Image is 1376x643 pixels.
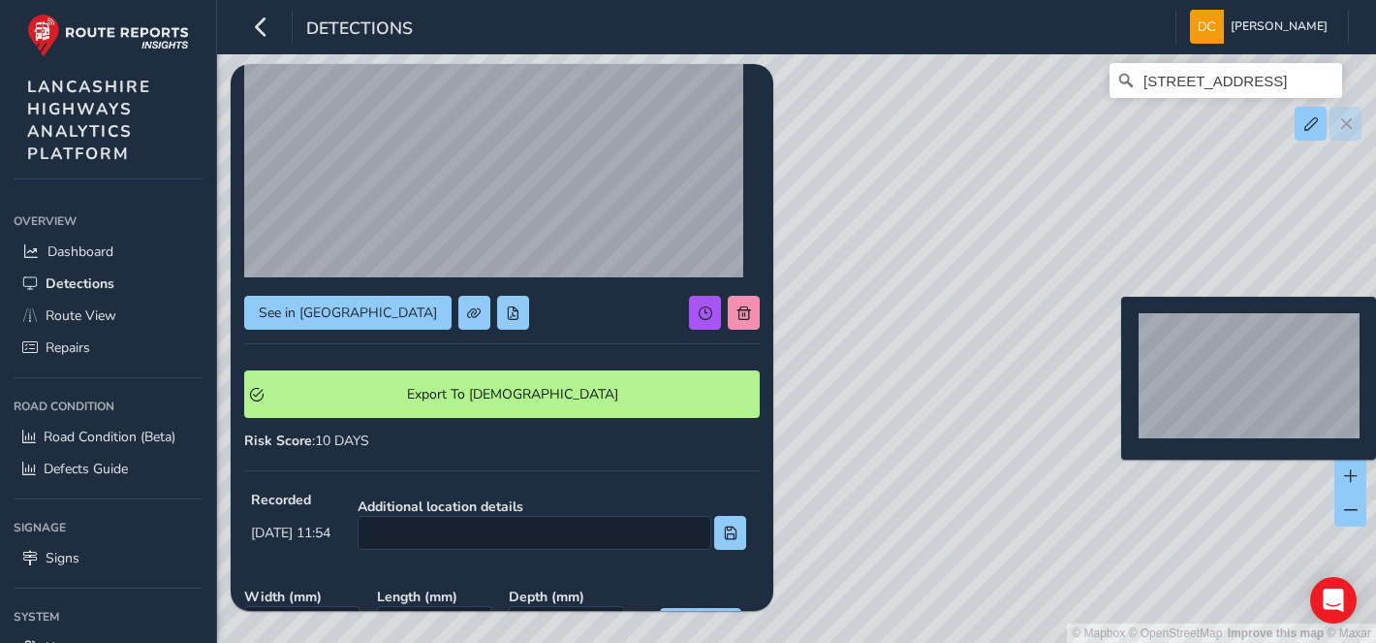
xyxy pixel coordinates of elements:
[14,268,203,300] a: Detections
[14,602,203,631] div: System
[244,432,760,450] div: : 10 DAYS
[27,14,189,57] img: rr logo
[14,392,203,421] div: Road Condition
[270,385,754,403] span: Export To [DEMOGRAPHIC_DATA]
[44,428,175,446] span: Road Condition (Beta)
[306,16,413,44] span: Detections
[1310,577,1357,624] div: Open Intercom Messenger
[1231,10,1328,44] span: [PERSON_NAME]
[46,306,116,325] span: Route View
[14,513,203,542] div: Signage
[244,588,363,606] strong: Width ( mm )
[14,332,203,364] a: Repairs
[46,549,79,567] span: Signs
[14,542,203,574] a: Signs
[358,498,746,516] strong: Additional location details
[1190,10,1224,44] img: diamond-layout
[510,607,591,639] span: >50
[14,236,203,268] a: Dashboard
[47,242,113,261] span: Dashboard
[251,524,330,542] span: [DATE] 11:54
[244,432,312,450] strong: Risk Score
[244,370,760,418] button: Export To Symology
[251,491,330,509] strong: Recorded
[14,421,203,453] a: Road Condition (Beta)
[377,588,496,606] strong: Length ( mm )
[1190,10,1334,44] button: [PERSON_NAME]
[14,453,203,485] a: Defects Guide
[44,460,128,478] span: Defects Guide
[46,338,90,357] span: Repairs
[259,304,437,322] span: See in [GEOGRAPHIC_DATA]
[46,274,114,293] span: Detections
[14,300,203,332] a: Route View
[1110,63,1342,98] input: Search
[14,207,203,236] div: Overview
[509,588,628,606] strong: Depth ( mm )
[660,608,741,642] button: Save
[244,296,452,330] button: See in Route View
[27,76,151,165] span: LANCASHIRE HIGHWAYS ANALYTICS PLATFORM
